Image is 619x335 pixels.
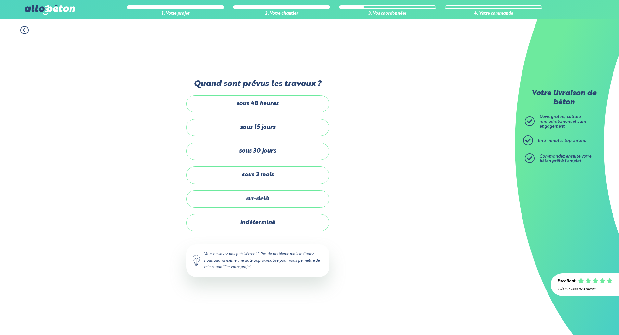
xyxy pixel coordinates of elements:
span: Commandez ensuite votre béton prêt à l'emploi [539,154,591,163]
p: Votre livraison de béton [526,89,601,107]
div: 1. Votre projet [127,11,224,16]
div: Vous ne savez pas précisément ? Pas de problème mais indiquez-nous quand même une date approximat... [186,244,329,277]
div: 4.7/5 sur 2300 avis clients [557,287,613,291]
span: En 2 minutes top chrono [538,139,586,143]
div: Excellent [557,279,575,284]
label: sous 3 mois [186,166,329,184]
div: 4. Votre commande [445,11,542,16]
label: sous 48 heures [186,95,329,112]
img: allobéton [25,5,75,15]
div: 3. Vos coordonnées [339,11,436,16]
span: Devis gratuit, calculé immédiatement et sans engagement [539,115,587,128]
label: Quand sont prévus les travaux ? [186,79,329,89]
div: 2. Votre chantier [233,11,330,16]
label: indéterminé [186,214,329,231]
label: au-delà [186,190,329,208]
iframe: Help widget launcher [561,310,612,328]
label: sous 30 jours [186,143,329,160]
label: sous 15 jours [186,119,329,136]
